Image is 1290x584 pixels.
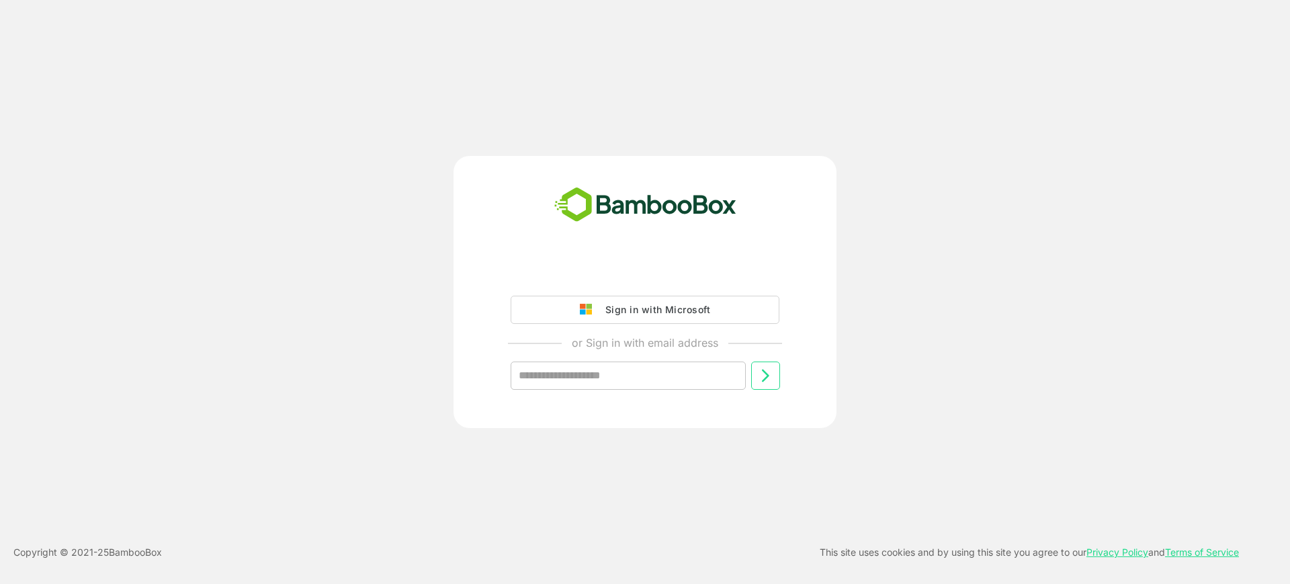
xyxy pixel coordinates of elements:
div: Sign in with Microsoft [599,301,710,319]
a: Privacy Policy [1086,546,1148,558]
button: Sign in with Microsoft [511,296,779,324]
img: bamboobox [547,183,744,227]
p: Copyright © 2021- 25 BambooBox [13,544,162,560]
a: Terms of Service [1165,546,1239,558]
iframe: Sign in with Google Button [504,258,786,288]
p: This site uses cookies and by using this site you agree to our and [820,544,1239,560]
p: or Sign in with email address [572,335,718,351]
img: google [580,304,599,316]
